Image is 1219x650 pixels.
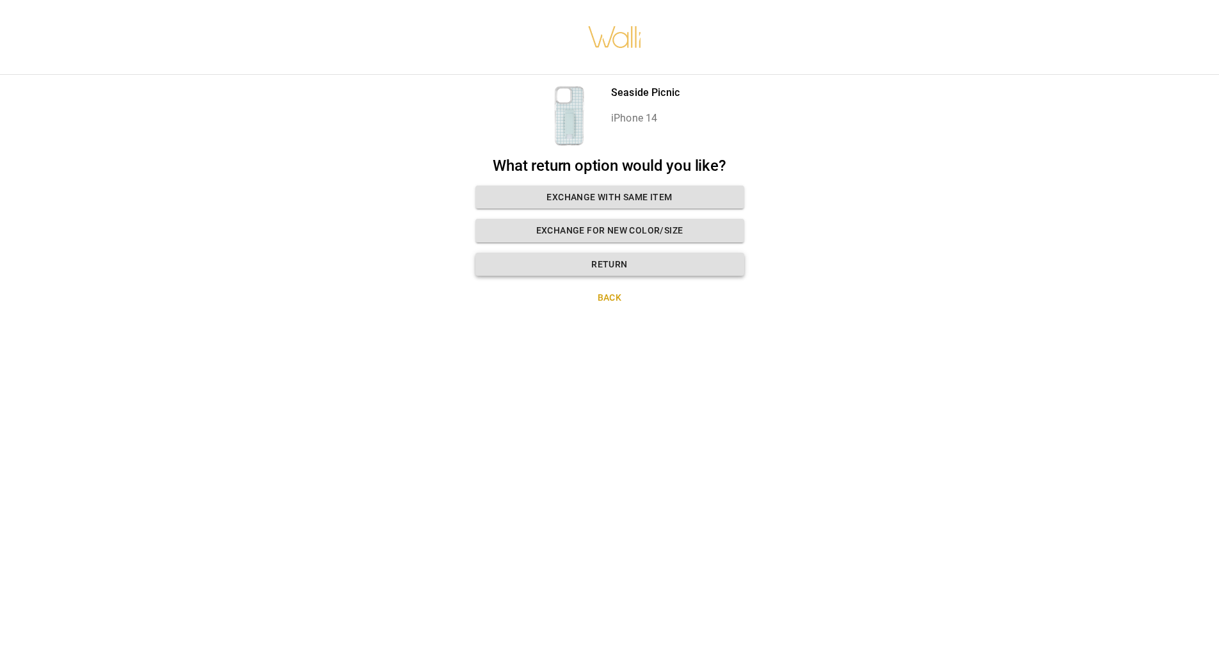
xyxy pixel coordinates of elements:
button: Return [475,253,744,276]
p: iPhone 14 [611,111,680,126]
button: Exchange with same item [475,186,744,209]
img: walli-inc.myshopify.com [587,10,642,65]
button: Back [475,286,744,310]
h2: What return option would you like? [475,157,744,175]
button: Exchange for new color/size [475,219,744,242]
p: Seaside Picnic [611,85,680,100]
